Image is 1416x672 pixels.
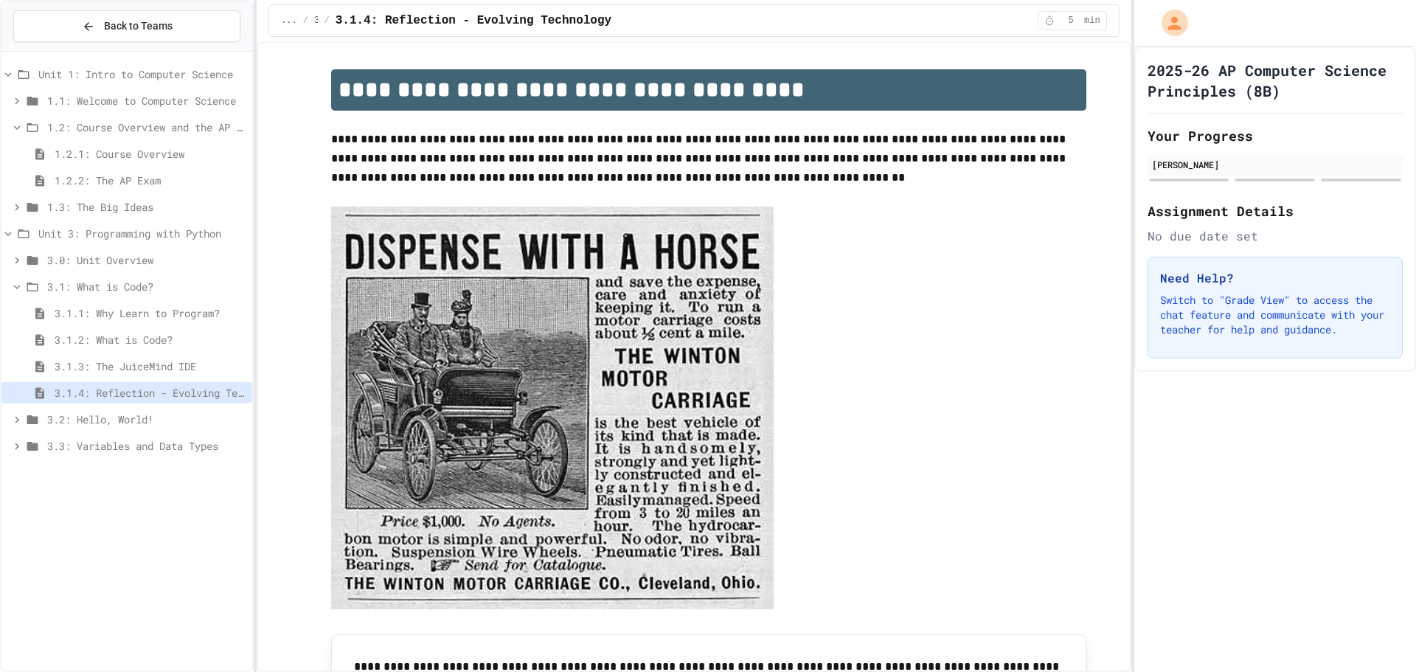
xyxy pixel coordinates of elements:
span: 3.1.2: What is Code? [55,332,246,347]
span: / [324,15,329,27]
span: 3.2: Hello, World! [47,412,246,427]
span: Unit 3: Programming with Python [38,226,246,241]
span: 3.0: Unit Overview [47,252,246,268]
span: 1.1: Welcome to Computer Science [47,93,246,108]
h2: Your Progress [1148,125,1403,146]
p: Switch to "Grade View" to access the chat feature and communicate with your teacher for help and ... [1160,293,1390,337]
span: 3.3: Variables and Data Types [47,438,246,454]
span: 1.3: The Big Ideas [47,199,246,215]
span: 1.2: Course Overview and the AP Exam [47,119,246,135]
span: 1.2.1: Course Overview [55,146,246,162]
span: 3.1.4: Reflection - Evolving Technology [55,385,246,401]
span: 3.1: What is Code? [47,279,246,294]
h2: Assignment Details [1148,201,1403,221]
span: ... [281,15,297,27]
span: 3.1.3: The JuiceMind IDE [55,358,246,374]
h3: Need Help? [1160,269,1390,287]
span: Back to Teams [104,18,173,34]
span: 3.1: What is Code? [314,15,319,27]
span: 5 [1059,15,1083,27]
span: Unit 1: Intro to Computer Science [38,66,246,82]
span: 3.1.4: Reflection - Evolving Technology [336,12,611,30]
span: 3.1.1: Why Learn to Program? [55,305,246,321]
span: / [303,15,308,27]
div: [PERSON_NAME] [1152,158,1398,171]
h1: 2025-26 AP Computer Science Principles (8B) [1148,60,1403,101]
div: No due date set [1148,227,1403,245]
span: 1.2.2: The AP Exam [55,173,246,188]
button: Back to Teams [13,10,240,42]
div: My Account [1146,6,1192,40]
span: min [1084,15,1100,27]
